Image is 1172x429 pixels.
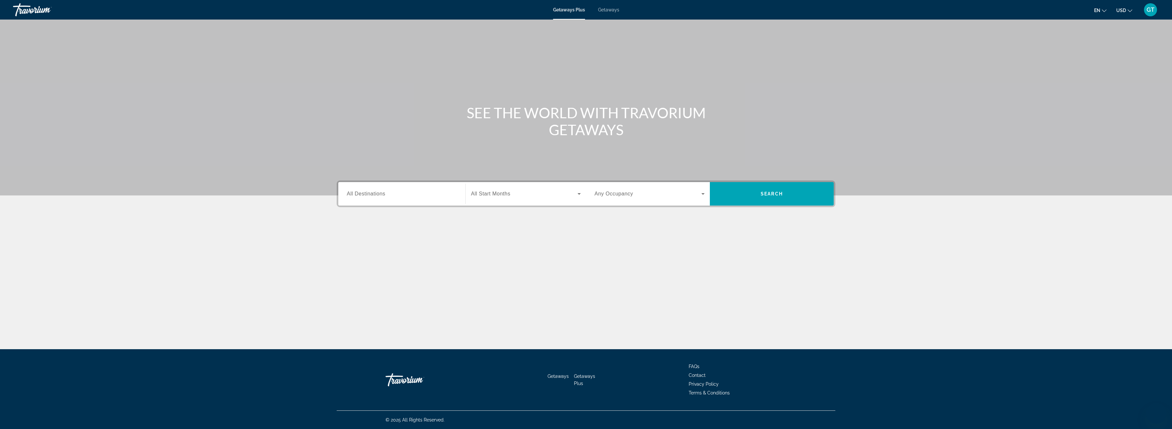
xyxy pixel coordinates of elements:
[710,182,834,206] button: Search
[1094,8,1100,13] span: en
[761,191,783,196] span: Search
[1116,8,1126,13] span: USD
[347,191,385,196] span: All Destinations
[594,191,633,196] span: Any Occupancy
[689,381,719,387] a: Privacy Policy
[347,190,457,198] input: Select destination
[464,104,708,138] h1: SEE THE WORLD WITH TRAVORIUM GETAWAYS
[471,191,510,196] span: All Start Months
[1094,6,1106,15] button: Change language
[689,364,699,369] a: FAQs
[548,374,569,379] a: Getaways
[689,390,730,395] a: Terms & Conditions
[598,7,619,12] a: Getaways
[1146,403,1167,424] iframe: Button to launch messaging window
[1116,6,1132,15] button: Change currency
[1147,7,1154,13] span: GT
[553,7,585,12] a: Getaways Plus
[574,374,595,386] a: Getaways Plus
[689,373,706,378] a: Contact
[338,182,834,206] div: Search widget
[386,417,445,422] span: © 2025 All Rights Reserved.
[1142,3,1159,17] button: User Menu
[13,1,78,18] a: Travorium
[386,370,451,390] a: Go Home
